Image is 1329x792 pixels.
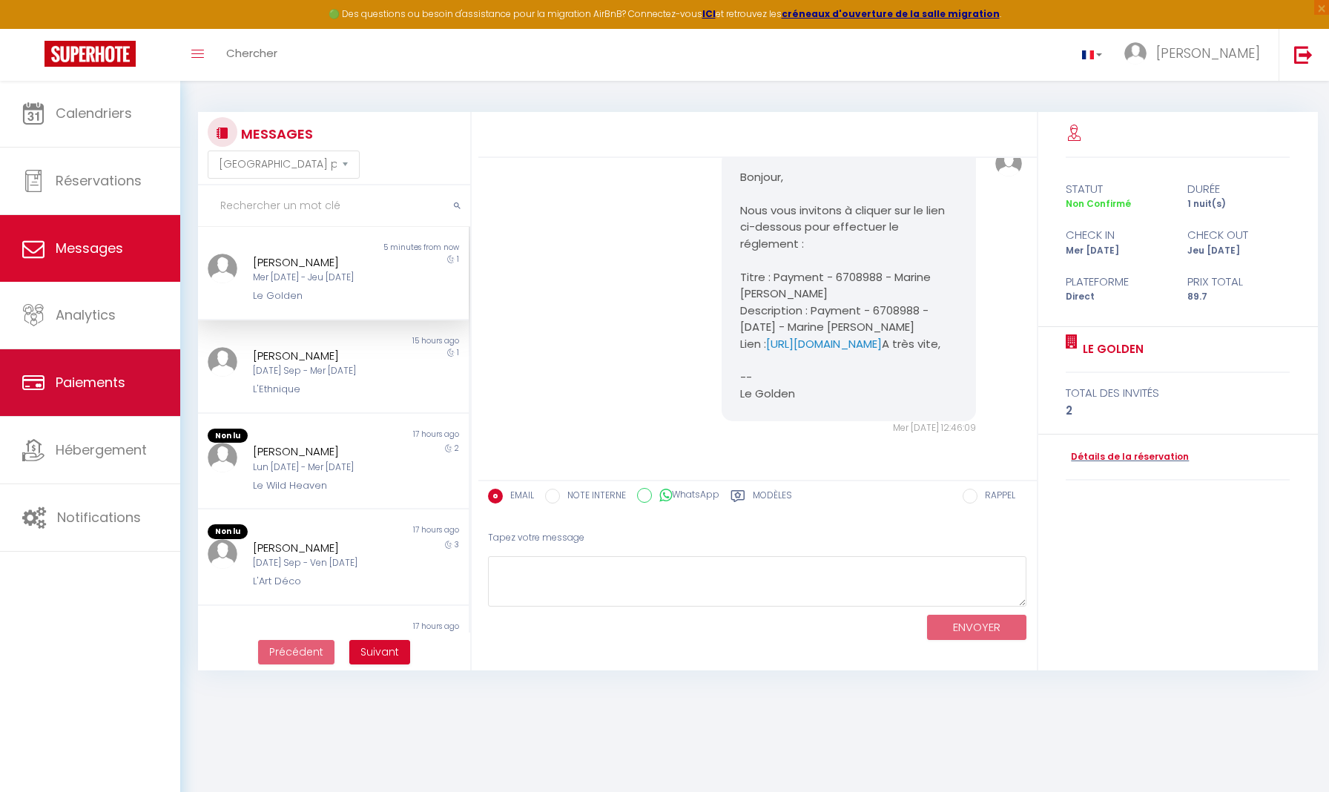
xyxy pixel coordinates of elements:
span: Réservations [56,171,142,190]
span: Analytics [56,306,116,324]
img: ... [995,151,1021,176]
div: Direct [1056,290,1178,304]
div: Prix total [1178,273,1299,291]
span: 3 [455,539,459,550]
label: WhatsApp [652,488,719,504]
div: check out [1178,226,1299,244]
label: EMAIL [503,489,534,505]
button: Next [349,640,410,665]
div: Plateforme [1056,273,1178,291]
a: Détails de la réservation [1066,450,1189,464]
img: ... [208,633,237,662]
img: ... [1124,42,1147,65]
button: Ouvrir le widget de chat LiveChat [12,6,56,50]
div: 1 nuit(s) [1178,197,1299,211]
div: [PERSON_NAME] [253,347,391,365]
span: Chercher [226,45,277,61]
span: Calendriers [56,104,132,122]
label: RAPPEL [977,489,1015,505]
span: Suivant [360,644,399,659]
span: Non lu [208,524,248,539]
span: 2 [455,443,459,454]
div: Le Wild Heaven [253,478,391,493]
div: 17 hours ago [333,524,468,539]
div: Mer [DATE] [1056,244,1178,258]
div: L'Ethnique [253,382,391,397]
div: check in [1056,226,1178,244]
a: Le Golden [1078,340,1144,358]
img: ... [208,443,237,472]
img: ... [208,254,237,283]
div: [PERSON_NAME] [253,633,391,650]
label: NOTE INTERNE [560,489,626,505]
div: durée [1178,180,1299,198]
span: Messages [56,239,123,257]
div: 2 [1066,402,1290,420]
span: Paiements [56,373,125,392]
span: 1 [457,254,459,265]
div: [PERSON_NAME] [253,443,391,461]
a: créneaux d'ouverture de la salle migration [782,7,1000,20]
div: 17 hours ago [333,429,468,443]
div: [DATE] Sep - Ven [DATE] [253,556,391,570]
a: ... [PERSON_NAME] [1113,29,1279,81]
img: ... [208,347,237,377]
div: 89.7 [1178,290,1299,304]
label: Modèles [753,489,792,507]
div: Tapez votre message [488,520,1027,556]
span: [PERSON_NAME] [1156,44,1260,62]
div: 15 hours ago [333,335,468,347]
div: [PERSON_NAME] [253,539,391,557]
div: statut [1056,180,1178,198]
h3: MESSAGES [237,117,313,151]
span: Hébergement [56,440,147,459]
img: Super Booking [44,41,136,67]
pre: Bonjour, Nous vous invitons à cliquer sur le lien ci-dessous pour effectuer le réglement : Titre ... [740,169,957,403]
span: 15 [452,633,459,644]
div: L'Art Déco [253,574,391,589]
div: [PERSON_NAME] [253,254,391,271]
button: ENVOYER [927,615,1026,641]
div: 17 hours ago [333,621,468,633]
div: Lun [DATE] - Mer [DATE] [253,461,391,475]
span: 1 [457,347,459,358]
div: total des invités [1066,384,1290,402]
button: Previous [258,640,334,665]
span: Précédent [269,644,323,659]
div: [DATE] Sep - Mer [DATE] [253,364,391,378]
div: Jeu [DATE] [1178,244,1299,258]
a: ICI [702,7,716,20]
img: logout [1294,45,1313,64]
a: [URL][DOMAIN_NAME] [766,336,882,352]
div: 5 minutes from now [333,242,468,254]
span: Non Confirmé [1066,197,1131,210]
div: Mer [DATE] 12:46:09 [722,421,976,435]
span: Non lu [208,429,248,443]
div: Mer [DATE] - Jeu [DATE] [253,271,391,285]
img: ... [208,539,237,569]
span: Notifications [57,508,141,527]
a: Chercher [215,29,288,81]
input: Rechercher un mot clé [198,185,470,227]
div: Le Golden [253,288,391,303]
